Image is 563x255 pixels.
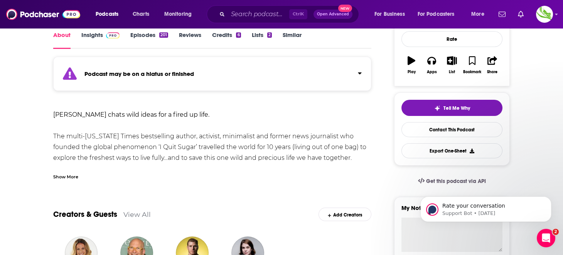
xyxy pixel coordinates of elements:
[421,51,442,79] button: Apps
[401,122,502,137] a: Contact This Podcast
[81,31,120,49] a: InsightsPodchaser Pro
[409,180,563,234] iframe: Intercom notifications message
[53,111,209,118] strong: [PERSON_NAME] chats wild ideas for a fired up life.
[408,70,416,74] div: Play
[463,70,481,74] div: Bookmark
[159,32,168,38] div: 201
[252,31,272,49] a: Lists2
[443,105,470,111] span: Tell Me Why
[449,70,455,74] div: List
[179,31,201,49] a: Reviews
[236,32,241,38] div: 6
[96,9,118,20] span: Podcasts
[496,8,509,21] a: Show notifications dropdown
[442,51,462,79] button: List
[133,9,149,20] span: Charts
[289,9,307,19] span: Ctrl K
[413,8,466,20] button: open menu
[53,109,371,239] div: The multi-[US_STATE] Times bestselling author, activist, minimalist and former news journalist wh...
[319,208,371,221] div: Add Creators
[401,143,502,158] button: Export One-Sheet
[314,10,352,19] button: Open AdvancedNew
[84,70,194,77] strong: Podcast may be on a hiatus or finished
[536,6,553,23] img: User Profile
[214,5,366,23] div: Search podcasts, credits, & more...
[401,204,502,218] label: My Notes
[106,32,120,39] img: Podchaser Pro
[482,51,502,79] button: Share
[553,229,559,235] span: 2
[164,9,192,20] span: Monitoring
[159,8,202,20] button: open menu
[418,9,455,20] span: For Podcasters
[412,172,492,191] a: Get this podcast via API
[466,8,494,20] button: open menu
[427,70,437,74] div: Apps
[536,6,553,23] button: Show profile menu
[90,8,128,20] button: open menu
[6,7,80,22] img: Podchaser - Follow, Share and Rate Podcasts
[212,31,241,49] a: Credits6
[434,105,440,111] img: tell me why sparkle
[128,8,154,20] a: Charts
[53,61,371,91] section: Click to expand status details
[401,100,502,116] button: tell me why sparkleTell Me Why
[471,9,484,20] span: More
[462,51,482,79] button: Bookmark
[267,32,272,38] div: 2
[537,229,555,247] iframe: Intercom live chat
[53,210,117,219] a: Creators & Guests
[369,8,415,20] button: open menu
[53,31,71,49] a: About
[401,51,421,79] button: Play
[123,210,151,218] a: View All
[374,9,405,20] span: For Business
[283,31,302,49] a: Similar
[228,8,289,20] input: Search podcasts, credits, & more...
[487,70,497,74] div: Share
[426,178,486,185] span: Get this podcast via API
[317,12,349,16] span: Open Advanced
[536,6,553,23] span: Logged in as KDrewCGP
[515,8,527,21] a: Show notifications dropdown
[130,31,168,49] a: Episodes201
[401,31,502,47] div: Rate
[338,5,352,12] span: New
